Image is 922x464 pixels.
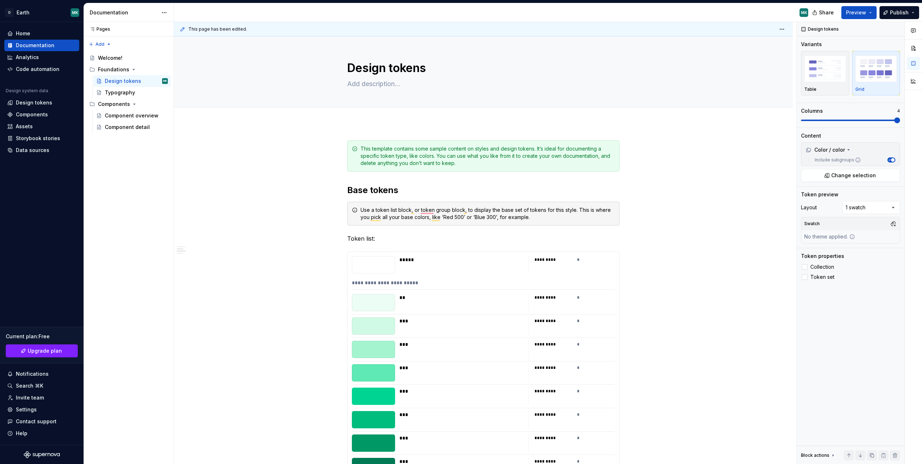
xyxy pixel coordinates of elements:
span: This page has been edited. [188,26,247,32]
div: Columns [801,107,823,115]
div: Components [98,101,130,108]
a: Component overview [93,110,171,121]
div: No theme applied. [801,230,858,243]
button: placeholderGrid [852,51,900,95]
span: Share [819,9,834,16]
div: Page tree [86,52,171,133]
span: Preview [846,9,866,16]
button: DEarthMK [1,5,82,20]
img: placeholder [855,55,897,82]
a: Settings [4,404,79,415]
div: MK [801,10,807,15]
div: This template contains some sample content on styles and design tokens. It’s ideal for documentin... [361,145,615,167]
div: Swatch [803,219,821,229]
div: Design tokens [16,99,52,106]
div: Pages [86,26,110,32]
textarea: Design tokens [346,59,618,77]
button: Contact support [4,416,79,427]
div: Data sources [16,147,49,154]
a: Data sources [4,144,79,156]
div: Assets [16,123,33,130]
button: Notifications [4,368,79,380]
div: Foundations [86,64,171,75]
div: Design tokens [105,77,141,85]
button: Upgrade plan [6,344,78,357]
div: Component overview [105,112,158,119]
div: Help [16,430,27,437]
div: Notifications [16,370,49,378]
button: Share [809,6,838,19]
div: Layout [801,204,817,211]
span: Add [95,41,104,47]
a: Assets [4,121,79,132]
div: Component detail [105,124,150,131]
div: Variants [801,41,822,48]
a: Design tokensMK [93,75,171,87]
button: Add [86,39,113,49]
div: Contact support [16,418,57,425]
span: Token set [810,274,834,280]
div: Color / color [803,144,898,156]
div: Welcome! [98,54,122,62]
div: Block actions [801,452,829,458]
span: Upgrade plan [28,347,62,354]
a: Design tokens [4,97,79,108]
a: Welcome! [86,52,171,64]
a: Component detail [93,121,171,133]
p: Table [804,86,816,92]
a: Storybook stories [4,133,79,144]
a: Invite team [4,392,79,403]
div: Code automation [16,66,59,73]
span: Publish [890,9,909,16]
div: Components [86,98,171,110]
span: Change selection [831,172,876,179]
div: MK [72,10,78,15]
div: Block actions [801,450,836,460]
a: Typography [93,87,171,98]
div: Current plan : Free [6,333,78,340]
div: Search ⌘K [16,382,43,389]
button: Search ⌘K [4,380,79,392]
div: Token properties [801,253,844,260]
div: Use a token list block, or token group block, to display the base set of tokens for this style. T... [361,206,615,221]
div: Design system data [6,88,48,94]
p: Token list: [347,234,619,243]
button: Change selection [801,169,900,182]
p: Grid [855,86,864,92]
div: Typography [105,89,135,96]
button: Preview [841,6,877,19]
div: Components [16,111,48,118]
div: Invite team [16,394,44,401]
button: Help [4,428,79,439]
span: Collection [810,264,834,270]
a: Components [4,109,79,120]
div: Foundations [98,66,129,73]
button: Publish [880,6,919,19]
p: 4 [897,108,900,114]
div: Color / color [806,146,845,153]
div: MK [163,77,167,85]
img: placeholder [804,55,846,82]
h2: Base tokens [347,184,619,196]
button: placeholderTable [801,51,849,95]
div: Earth [17,9,30,16]
a: Home [4,28,79,39]
svg: Supernova Logo [24,451,60,458]
a: Analytics [4,52,79,63]
div: Home [16,30,30,37]
label: Include subgroups [812,157,861,163]
div: Settings [16,406,37,413]
a: Documentation [4,40,79,51]
div: Documentation [90,9,158,16]
div: Storybook stories [16,135,60,142]
div: Documentation [16,42,54,49]
div: Token preview [801,191,838,198]
div: D [5,8,14,17]
div: Content [801,132,821,139]
a: Code automation [4,63,79,75]
div: Analytics [16,54,39,61]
